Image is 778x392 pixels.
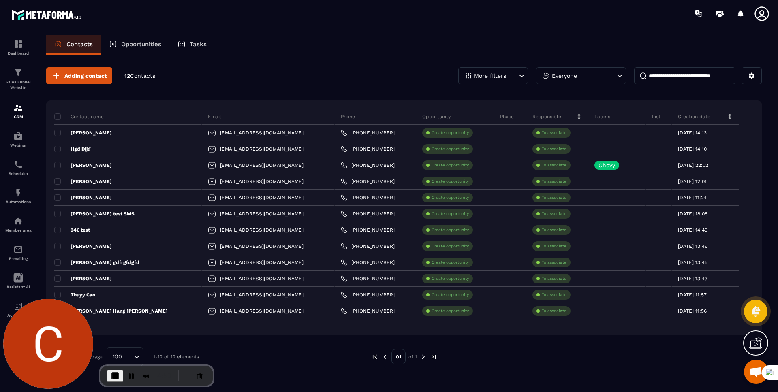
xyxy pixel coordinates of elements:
[371,353,378,360] img: prev
[54,211,135,217] p: [PERSON_NAME] test SMS
[678,292,707,298] p: [DATE] 11:57
[381,353,389,360] img: prev
[341,275,395,282] a: [PHONE_NUMBER]
[678,113,710,120] p: Creation date
[54,275,112,282] p: [PERSON_NAME]
[341,292,395,298] a: [PHONE_NUMBER]
[432,276,469,281] p: Create opportunity
[54,146,91,152] p: Hgđ Djjđ
[542,308,566,314] p: To associate
[2,228,34,232] p: Member area
[54,162,112,168] p: [PERSON_NAME]
[54,227,90,233] p: 346 test
[432,195,469,200] p: Create opportunity
[66,40,93,48] p: Contacts
[500,113,514,120] p: Phase
[678,227,707,233] p: [DATE] 14:49
[153,354,199,360] p: 1-12 of 12 elements
[110,352,125,361] span: 100
[2,285,34,289] p: Assistant AI
[169,35,215,55] a: Tasks
[420,353,427,360] img: next
[678,179,707,184] p: [DATE] 12:01
[107,347,143,366] div: Search for option
[678,276,707,281] p: [DATE] 13:43
[341,308,395,314] a: [PHONE_NUMBER]
[11,7,84,22] img: logo
[2,33,34,62] a: formationformationDashboard
[208,113,221,120] p: Email
[54,178,112,185] p: [PERSON_NAME]
[2,79,34,91] p: Sales Funnel Website
[2,51,34,55] p: Dashboard
[542,162,566,168] p: To associate
[13,216,23,226] img: automations
[341,194,395,201] a: [PHONE_NUMBER]
[2,143,34,147] p: Webinar
[678,195,707,200] p: [DATE] 11:24
[594,113,610,120] p: Labels
[542,227,566,233] p: To associate
[190,40,207,48] p: Tasks
[54,130,112,136] p: [PERSON_NAME]
[432,260,469,265] p: Create opportunity
[744,360,768,384] div: Mở cuộc trò chuyện
[2,171,34,176] p: Scheduler
[432,292,469,298] p: Create opportunity
[542,276,566,281] p: To associate
[101,35,169,55] a: Opportunities
[542,292,566,298] p: To associate
[678,146,707,152] p: [DATE] 14:10
[13,131,23,141] img: automations
[652,113,660,120] p: List
[2,267,34,295] a: Assistant AI
[341,243,395,249] a: [PHONE_NUMBER]
[542,195,566,200] p: To associate
[432,211,469,217] p: Create opportunity
[552,73,577,79] p: Everyone
[430,353,437,360] img: next
[13,160,23,169] img: scheduler
[124,72,155,80] p: 12
[598,162,615,168] p: Chovy
[341,259,395,266] a: [PHONE_NUMBER]
[54,308,168,314] p: [PERSON_NAME] Hang [PERSON_NAME]
[13,245,23,254] img: email
[391,349,406,364] p: 01
[408,354,417,360] p: of 1
[2,182,34,210] a: automationsautomationsAutomations
[13,68,23,77] img: formation
[2,295,34,324] a: accountantaccountantAccounting
[474,73,506,79] p: More filters
[13,39,23,49] img: formation
[54,243,112,249] p: [PERSON_NAME]
[542,243,566,249] p: To associate
[341,227,395,233] a: [PHONE_NUMBER]
[341,146,395,152] a: [PHONE_NUMBER]
[341,113,355,120] p: Phone
[54,194,112,201] p: [PERSON_NAME]
[432,227,469,233] p: Create opportunity
[54,259,139,266] p: [PERSON_NAME] gdfrgfdgfd
[432,130,469,136] p: Create opportunity
[2,97,34,125] a: formationformationCRM
[542,179,566,184] p: To associate
[2,313,34,317] p: Accounting
[532,113,561,120] p: Responsible
[542,146,566,152] p: To associate
[432,243,469,249] p: Create opportunity
[54,292,95,298] p: Thuyy Cao
[432,146,469,152] p: Create opportunity
[341,211,395,217] a: [PHONE_NUMBER]
[432,308,469,314] p: Create opportunity
[2,115,34,119] p: CRM
[2,239,34,267] a: emailemailE-mailing
[2,200,34,204] p: Automations
[678,308,707,314] p: [DATE] 11:56
[542,260,566,265] p: To associate
[121,40,161,48] p: Opportunities
[678,211,707,217] p: [DATE] 18:08
[422,113,451,120] p: Opportunity
[2,125,34,153] a: automationsautomationsWebinar
[2,62,34,97] a: formationformationSales Funnel Website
